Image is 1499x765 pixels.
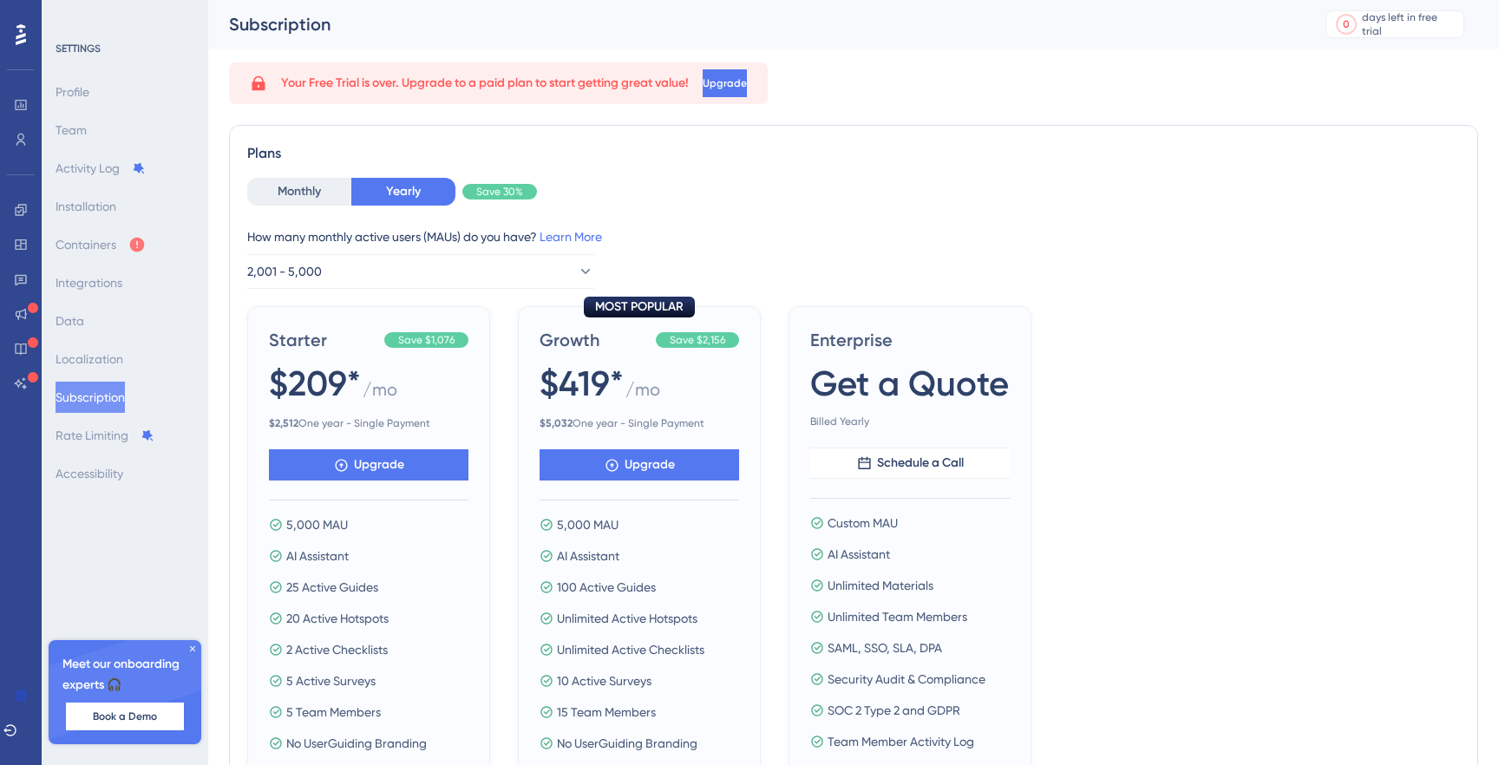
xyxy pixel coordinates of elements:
[247,178,351,206] button: Monthly
[584,297,695,317] div: MOST POPULAR
[269,359,361,408] span: $209*
[247,226,1460,247] div: How many monthly active users (MAUs) do you have?
[828,731,974,752] span: Team Member Activity Log
[398,333,455,347] span: Save $1,076
[557,546,619,566] span: AI Assistant
[56,76,89,108] button: Profile
[56,153,146,184] button: Activity Log
[828,606,967,627] span: Unlimited Team Members
[56,458,123,489] button: Accessibility
[540,359,624,408] span: $419*
[56,382,125,413] button: Subscription
[247,143,1460,164] div: Plans
[269,449,468,481] button: Upgrade
[625,454,675,475] span: Upgrade
[1362,10,1458,38] div: days left in free trial
[286,577,378,598] span: 25 Active Guides
[540,416,739,430] span: One year - Single Payment
[557,702,656,722] span: 15 Team Members
[62,654,187,696] span: Meet our onboarding experts 🎧
[286,546,349,566] span: AI Assistant
[351,178,455,206] button: Yearly
[286,514,348,535] span: 5,000 MAU
[269,417,298,429] b: $ 2,512
[247,261,322,282] span: 2,001 - 5,000
[877,453,964,474] span: Schedule a Call
[56,420,154,451] button: Rate Limiting
[93,709,157,723] span: Book a Demo
[286,639,388,660] span: 2 Active Checklists
[828,544,890,565] span: AI Assistant
[269,328,377,352] span: Starter
[810,448,1010,479] button: Schedule a Call
[476,185,523,199] span: Save 30%
[286,702,381,722] span: 5 Team Members
[56,267,122,298] button: Integrations
[810,328,1010,352] span: Enterprise
[810,359,1009,408] span: Get a Quote
[56,114,87,146] button: Team
[363,377,397,409] span: / mo
[286,670,376,691] span: 5 Active Surveys
[703,76,747,90] span: Upgrade
[540,417,573,429] b: $ 5,032
[56,343,123,375] button: Localization
[540,449,739,481] button: Upgrade
[286,733,427,754] span: No UserGuiding Branding
[828,575,933,596] span: Unlimited Materials
[56,191,116,222] button: Installation
[247,254,594,289] button: 2,001 - 5,000
[540,230,602,244] a: Learn More
[557,608,697,629] span: Unlimited Active Hotspots
[625,377,660,409] span: / mo
[269,416,468,430] span: One year - Single Payment
[354,454,404,475] span: Upgrade
[557,577,656,598] span: 100 Active Guides
[828,669,985,690] span: Security Audit & Compliance
[1343,17,1350,31] div: 0
[281,73,689,94] span: Your Free Trial is over. Upgrade to a paid plan to start getting great value!
[828,513,898,533] span: Custom MAU
[557,733,697,754] span: No UserGuiding Branding
[828,637,942,658] span: SAML, SSO, SLA, DPA
[540,328,649,352] span: Growth
[557,514,619,535] span: 5,000 MAU
[286,608,389,629] span: 20 Active Hotspots
[828,700,960,721] span: SOC 2 Type 2 and GDPR
[56,305,84,337] button: Data
[229,12,1282,36] div: Subscription
[56,229,146,260] button: Containers
[56,42,196,56] div: SETTINGS
[66,703,184,730] button: Book a Demo
[557,670,651,691] span: 10 Active Surveys
[557,639,704,660] span: Unlimited Active Checklists
[670,333,725,347] span: Save $2,156
[703,69,747,97] button: Upgrade
[810,415,1010,428] span: Billed Yearly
